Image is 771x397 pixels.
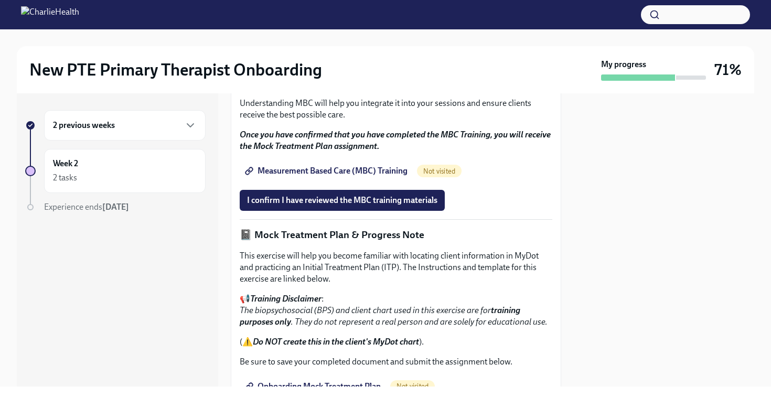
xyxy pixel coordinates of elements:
strong: Training Disclaimer [250,294,322,304]
div: 2 previous weeks [44,110,206,141]
strong: training purposes only [240,305,520,327]
strong: My progress [601,59,646,70]
p: Understanding MBC will help you integrate it into your sessions and ensure clients receive the be... [240,98,552,121]
span: Onboarding Mock Treatment Plan [247,381,381,392]
p: 📢 : [240,293,552,328]
span: I confirm I have reviewed the MBC training materials [247,195,437,206]
p: (⚠️ ). [240,336,552,348]
span: Experience ends [44,202,129,212]
a: Week 22 tasks [25,149,206,193]
p: Be sure to save your completed document and submit the assignment below. [240,356,552,368]
h6: 2 previous weeks [53,120,115,131]
span: Not visited [390,382,435,390]
h3: 71% [714,60,742,79]
strong: [DATE] [102,202,129,212]
strong: Do NOT create this in the client's MyDot chart [253,337,419,347]
h6: Week 2 [53,158,78,169]
h2: New PTE Primary Therapist Onboarding [29,59,322,80]
img: CharlieHealth [21,6,79,23]
em: The biopsychosocial (BPS) and client chart used in this exercise are for . They do not represent ... [240,305,548,327]
span: Not visited [417,167,462,175]
span: Measurement Based Care (MBC) Training [247,166,408,176]
div: 2 tasks [53,172,77,184]
a: Onboarding Mock Treatment Plan [240,376,388,397]
button: I confirm I have reviewed the MBC training materials [240,190,445,211]
strong: Once you have confirmed that you have completed the MBC Training, you will receive the Mock Treat... [240,130,551,151]
a: Measurement Based Care (MBC) Training [240,160,415,181]
p: 📓 Mock Treatment Plan & Progress Note [240,228,552,242]
p: This exercise will help you become familiar with locating client information in MyDot and practic... [240,250,552,285]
